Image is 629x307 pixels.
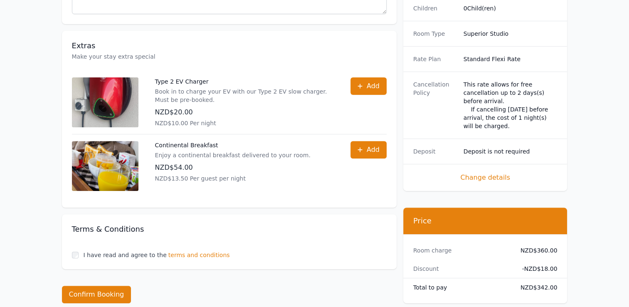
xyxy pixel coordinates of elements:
[413,173,557,183] span: Change details
[367,81,380,91] span: Add
[413,216,557,226] h3: Price
[413,246,507,255] dt: Room charge
[464,30,557,38] dd: Superior Studio
[514,246,557,255] dd: NZD$360.00
[413,265,507,273] dt: Discount
[62,286,131,303] button: Confirm Booking
[350,141,387,158] button: Add
[413,30,457,38] dt: Room Type
[155,163,311,173] p: NZD$54.00
[155,107,334,117] p: NZD$20.00
[168,251,230,259] span: terms and conditions
[464,147,557,156] dd: Deposit is not required
[155,77,334,86] p: Type 2 EV Charger
[514,283,557,292] dd: NZD$342.00
[350,77,387,95] button: Add
[72,52,387,61] p: Make your stay extra special
[514,265,557,273] dd: - NZD$18.00
[72,224,387,234] h3: Terms & Conditions
[413,55,457,63] dt: Rate Plan
[464,80,557,130] div: This rate allows for free cancellation up to 2 days(s) before arrival. If cancelling [DATE] befor...
[413,283,507,292] dt: Total to pay
[155,87,334,104] p: Book in to charge your EV with our Type 2 EV slow charger. Must be pre-booked.
[155,141,311,149] p: Continental Breakfast
[413,4,457,12] dt: Children
[155,151,311,159] p: Enjoy a continental breakfast delivered to your room.
[464,4,557,12] dd: 0 Child(ren)
[72,41,387,51] h3: Extras
[72,141,138,191] img: Continental Breakfast
[72,77,138,127] img: Type 2 EV Charger
[413,147,457,156] dt: Deposit
[413,80,457,130] dt: Cancellation Policy
[84,252,167,258] label: I have read and agree to the
[464,55,557,63] dd: Standard Flexi Rate
[367,145,380,155] span: Add
[155,119,334,127] p: NZD$10.00 Per night
[155,174,311,183] p: NZD$13.50 Per guest per night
